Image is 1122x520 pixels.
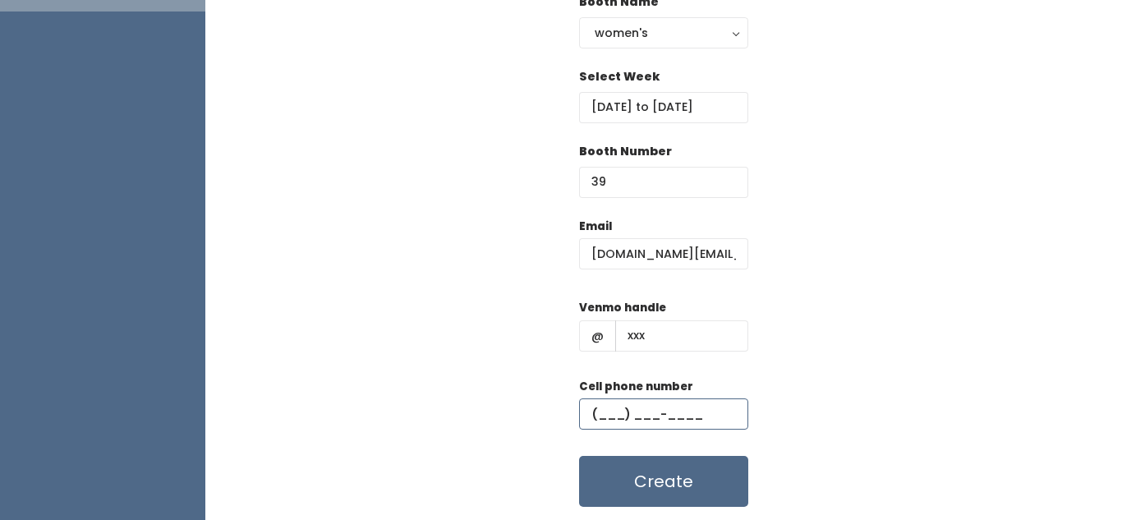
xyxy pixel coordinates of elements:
[579,398,748,430] input: (___) ___-____
[579,300,666,316] label: Venmo handle
[579,17,748,48] button: women's
[579,456,748,507] button: Create
[579,219,612,235] label: Email
[579,238,748,269] input: @ .
[579,320,616,352] span: @
[579,379,693,395] label: Cell phone number
[595,24,733,42] div: women's
[579,68,660,85] label: Select Week
[579,143,672,160] label: Booth Number
[579,167,748,198] input: Booth Number
[579,92,748,123] input: Select week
